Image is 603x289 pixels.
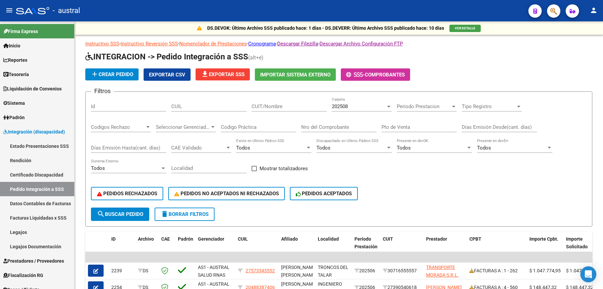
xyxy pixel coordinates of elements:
[156,124,210,130] span: Seleccionar Gerenciador
[196,68,250,80] button: Exportar SSS
[91,71,133,77] span: Crear Pedido
[138,236,154,242] span: Archivo
[580,266,596,282] div: Open Intercom Messenger
[3,56,27,64] span: Reportes
[467,232,527,261] datatable-header-cell: CPBT
[566,268,597,273] span: $ 1.047.774,95
[161,211,209,217] span: Borrar Filtros
[318,236,339,242] span: Localidad
[171,145,225,151] span: CAE Validado
[477,145,491,151] span: Todos
[260,72,330,78] span: Importar Sistema Externo
[3,28,38,35] span: Firma Express
[449,25,481,32] button: VER DETALLE
[426,265,459,278] span: TRANSPORTE MORADA S.R.L.
[3,257,64,265] span: Prestadores / Proveedores
[383,236,393,242] span: CUIT
[138,267,156,275] div: DS
[315,232,352,261] datatable-header-cell: Localidad
[135,232,159,261] datatable-header-cell: Archivo
[341,68,410,81] button: -Comprobantes
[248,41,276,47] a: Cronograma
[5,6,13,14] mat-icon: menu
[236,145,250,151] span: Todos
[85,68,139,80] button: Crear Pedido
[566,236,588,249] span: Importe Solicitado
[111,236,116,242] span: ID
[97,211,143,217] span: Buscar Pedido
[198,265,230,278] span: AS1 - AUSTRAL SALUD RNAS
[354,236,377,249] span: Período Prestación
[290,187,358,200] button: PEDIDOS ACEPTADOS
[279,232,315,261] datatable-header-cell: Afiliado
[91,86,114,96] h3: Filtros
[175,232,195,261] datatable-header-cell: Padrón
[383,267,421,275] div: 30716555557
[423,232,467,261] datatable-header-cell: Prestador
[3,42,20,49] span: Inicio
[281,265,318,285] span: [PERSON_NAME] [PERSON_NAME], -
[563,232,600,261] datatable-header-cell: Importe Solicitado
[3,85,62,92] span: Liquidación de Convenios
[365,72,405,78] span: Comprobantes
[201,70,209,78] mat-icon: file_download
[3,128,65,135] span: Integración (discapacidad)
[397,145,411,151] span: Todos
[3,272,43,279] span: Fiscalización RG
[380,232,423,261] datatable-header-cell: CUIT
[91,208,149,221] button: Buscar Pedido
[111,267,133,275] div: 2239
[149,72,185,78] span: Exportar CSV
[316,145,330,151] span: Todos
[255,68,336,81] button: Importar Sistema Externo
[469,236,481,242] span: CPBT
[260,165,308,173] span: Mostrar totalizadores
[529,268,561,273] span: $ 1.047.774,95
[318,265,348,278] span: TRONCOS DEL TALAR
[3,114,25,121] span: Padrón
[462,103,516,109] span: Tipo Registro
[53,3,80,18] span: - austral
[235,232,279,261] datatable-header-cell: CUIL
[590,6,598,14] mat-icon: person
[529,236,558,242] span: Importe Cpbt.
[426,236,447,242] span: Prestador
[144,68,191,81] button: Exportar CSV
[179,41,247,47] a: Nomenclador de Prestaciones
[155,208,215,221] button: Borrar Filtros
[97,191,157,197] span: PEDIDOS RECHAZADOS
[161,236,170,242] span: CAE
[178,236,193,242] span: Padrón
[352,232,380,261] datatable-header-cell: Período Prestación
[455,26,475,30] span: VER DETALLE
[198,236,224,242] span: Gerenciador
[3,71,29,78] span: Tesorería
[91,187,163,200] button: PEDIDOS RECHAZADOS
[85,41,119,47] a: Instructivo SSS
[469,267,524,275] div: FACTURAS A : 1 - 262
[527,232,563,261] datatable-header-cell: Importe Cpbt.
[109,232,135,261] datatable-header-cell: ID
[296,191,352,197] span: PEDIDOS ACEPTADOS
[174,191,279,197] span: PEDIDOS NO ACEPTADOS NI RECHAZADOS
[97,210,105,218] mat-icon: search
[91,165,105,171] span: Todos
[168,187,285,200] button: PEDIDOS NO ACEPTADOS NI RECHAZADOS
[159,232,175,261] datatable-header-cell: CAE
[201,71,245,77] span: Exportar SSS
[397,103,451,109] span: Periodo Prestacion
[354,267,377,275] div: 202506
[248,54,264,61] span: (alt+e)
[332,103,348,109] span: 202508
[91,124,145,130] span: Codigos Rechazo
[319,41,403,47] a: Descargar Archivo Configuración FTP
[207,24,444,32] p: DS.DEVOK: Último Archivo SSS publicado hace: 1 días - DS.DEVERR: Último Archivo SSS publicado hac...
[161,210,169,218] mat-icon: delete
[85,52,248,61] span: INTEGRACION -> Pedido Integración a SSS
[281,236,298,242] span: Afiliado
[246,268,275,273] span: 27573343552
[195,232,235,261] datatable-header-cell: Gerenciador
[3,99,25,107] span: Sistema
[121,41,178,47] a: Instructivo Reversión SSS
[346,72,365,78] span: -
